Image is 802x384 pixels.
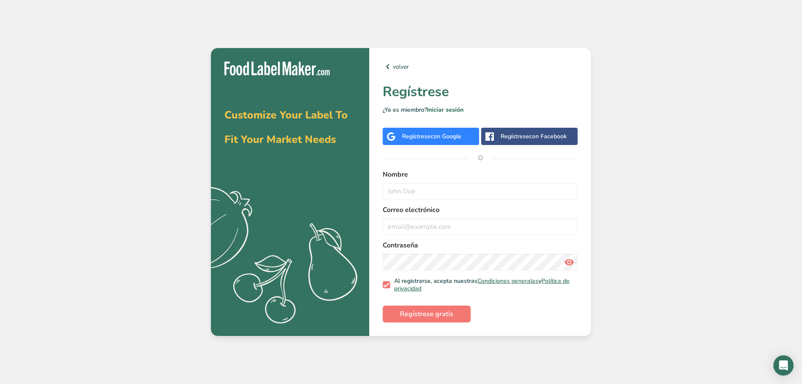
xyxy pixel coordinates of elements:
div: Open Intercom Messenger [773,355,794,376]
h1: Regístrese [383,82,578,102]
span: Customize Your Label To Fit Your Market Needs [224,108,348,147]
span: con Google [431,132,461,140]
p: ¿Ya es miembro? [383,105,578,114]
img: Food Label Maker [224,62,330,75]
input: email@example.com [383,218,578,235]
a: volver [383,62,578,72]
span: con Facebook [529,132,567,140]
span: Al registrarse, acepta nuestras y [390,277,575,292]
label: Correo electrónico [383,205,578,215]
label: Nombre [383,169,578,180]
div: Regístrese [402,132,461,141]
button: Regístrese gratis [383,306,471,322]
a: Iniciar sesión [427,106,464,114]
a: Condiciones generales [477,277,538,285]
div: Regístrese [501,132,567,141]
a: Política de privacidad [394,277,570,293]
span: Regístrese gratis [400,309,453,319]
input: John Doe [383,183,578,200]
span: O [468,145,493,171]
label: Contraseña [383,240,578,250]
